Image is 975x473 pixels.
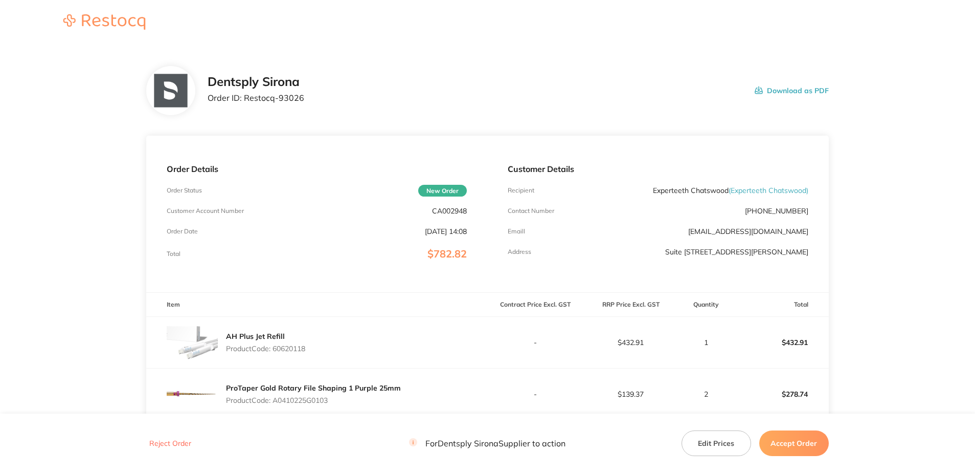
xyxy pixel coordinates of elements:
a: ProTaper Gold Rotary File Shaping 1 Purple 25mm [226,383,401,393]
span: New Order [418,185,467,197]
p: - [488,390,582,398]
a: AH Plus Jet Refill [226,332,285,341]
p: Product Code: 60620118 [226,345,305,353]
p: Product Code: A0410225G0103 [226,396,401,404]
p: Suite [STREET_ADDRESS][PERSON_NAME] [665,248,808,256]
span: $782.82 [427,247,467,260]
p: CA002948 [432,207,467,215]
p: Order Details [167,164,467,174]
p: [PHONE_NUMBER] [745,207,808,215]
h2: Dentsply Sirona [208,75,304,89]
p: - [488,338,582,347]
p: $278.74 [734,382,828,406]
button: Edit Prices [682,431,751,456]
th: Total [733,293,829,317]
button: Download as PDF [755,75,829,106]
p: $139.37 [583,390,678,398]
img: NTllNzd2NQ [154,74,187,107]
th: RRP Price Excl. GST [583,293,678,317]
th: Contract Price Excl. GST [487,293,583,317]
p: 2 [679,390,733,398]
a: [EMAIL_ADDRESS][DOMAIN_NAME] [688,227,808,236]
img: d3JzZXVldw [167,317,218,368]
p: Experteeth Chatswood [653,186,808,195]
p: Order Status [167,187,202,194]
p: Customer Details [508,164,808,174]
th: Quantity [678,293,733,317]
p: Order ID: Restocq- 93026 [208,93,304,102]
p: Order Date [167,228,198,235]
a: Restocq logo [53,14,155,31]
p: Recipient [508,187,534,194]
p: Address [508,248,531,255]
p: For Dentsply Sirona Supplier to action [409,439,565,448]
p: $432.91 [734,330,828,355]
p: Customer Account Number [167,207,244,214]
p: 1 [679,338,733,347]
img: Restocq logo [53,14,155,30]
p: Emaill [508,228,525,235]
button: Accept Order [759,431,829,456]
span: ( Experteeth Chatswood ) [729,186,808,195]
img: N2ZqcWY2OA [167,369,218,420]
p: Total [167,250,180,257]
p: [DATE] 14:08 [425,227,467,235]
p: $432.91 [583,338,678,347]
th: Item [146,293,487,317]
button: Reject Order [146,439,194,448]
p: Contact Number [508,207,554,214]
